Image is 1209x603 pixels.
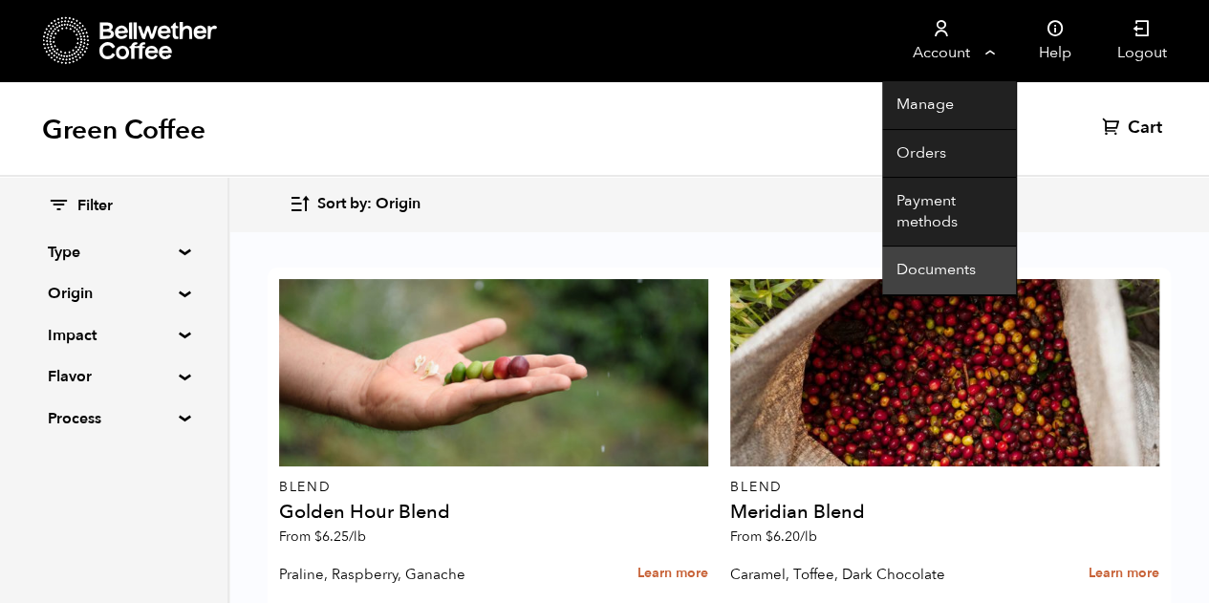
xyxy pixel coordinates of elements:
[766,528,773,546] span: $
[882,130,1016,179] a: Orders
[279,481,708,494] p: Blend
[1089,553,1159,594] a: Learn more
[42,113,205,147] h1: Green Coffee
[882,178,1016,247] a: Payment methods
[48,407,180,430] summary: Process
[314,528,322,546] span: $
[279,503,708,522] h4: Golden Hour Blend
[730,560,1022,589] p: Caramel, Toffee, Dark Chocolate
[77,196,113,217] span: Filter
[882,247,1016,295] a: Documents
[48,324,180,347] summary: Impact
[48,365,180,388] summary: Flavor
[730,481,1159,494] p: Blend
[279,560,571,589] p: Praline, Raspberry, Ganache
[1102,117,1167,140] a: Cart
[1128,117,1162,140] span: Cart
[48,282,180,305] summary: Origin
[289,182,421,226] button: Sort by: Origin
[637,553,708,594] a: Learn more
[349,528,366,546] span: /lb
[882,81,1016,130] a: Manage
[730,503,1159,522] h4: Meridian Blend
[48,241,180,264] summary: Type
[800,528,817,546] span: /lb
[279,528,366,546] span: From
[317,194,421,215] span: Sort by: Origin
[314,528,366,546] bdi: 6.25
[730,528,817,546] span: From
[766,528,817,546] bdi: 6.20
